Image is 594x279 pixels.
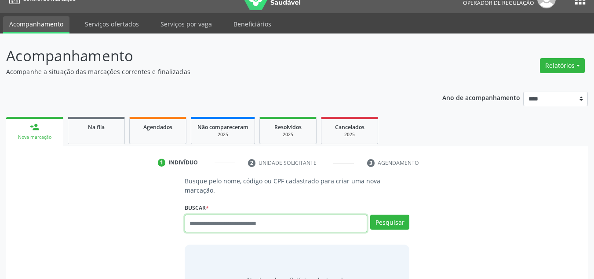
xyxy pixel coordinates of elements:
div: 2025 [266,131,310,138]
label: Buscar [185,201,209,215]
div: 2025 [197,131,248,138]
span: Não compareceram [197,123,248,131]
div: Indivíduo [168,159,198,167]
a: Serviços ofertados [79,16,145,32]
p: Acompanhamento [6,45,413,67]
a: Beneficiários [227,16,277,32]
p: Ano de acompanhamento [442,92,520,103]
a: Serviços por vaga [154,16,218,32]
p: Acompanhe a situação das marcações correntes e finalizadas [6,67,413,76]
button: Relatórios [540,58,585,73]
span: Cancelados [335,123,364,131]
span: Resolvidos [274,123,302,131]
p: Busque pelo nome, código ou CPF cadastrado para criar uma nova marcação. [185,176,410,195]
a: Acompanhamento [3,16,69,33]
div: Nova marcação [12,134,57,141]
div: 1 [158,159,166,167]
span: Na fila [88,123,105,131]
span: Agendados [143,123,172,131]
button: Pesquisar [370,215,409,230]
div: person_add [30,122,40,132]
div: 2025 [328,131,372,138]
